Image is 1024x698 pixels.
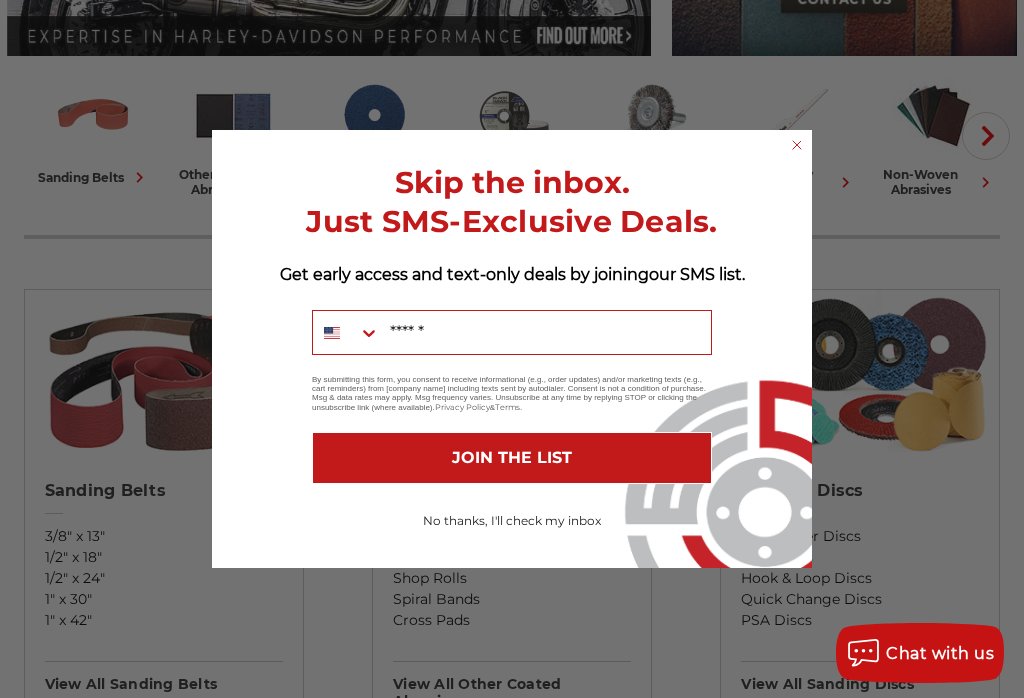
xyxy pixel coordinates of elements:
span: Skip the inbox. [395,164,630,201]
span: Get early access and text-only deals by joining [280,265,649,284]
span: Chat with us [886,644,994,663]
p: By submitting this form, you consent to receive informational (e.g., order updates) and/or market... [312,375,712,412]
span: Just SMS-Exclusive Deals. [306,203,717,240]
a: Terms [495,402,520,412]
button: Search Countries [313,311,380,354]
button: No thanks, I'll check my inbox [312,504,712,538]
button: Chat with us [836,623,1004,683]
button: Close dialog [787,135,807,155]
img: United States [324,325,340,341]
span: our SMS list. [649,265,745,284]
button: JOIN THE LIST [312,432,712,484]
a: Privacy Policy [435,402,490,412]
